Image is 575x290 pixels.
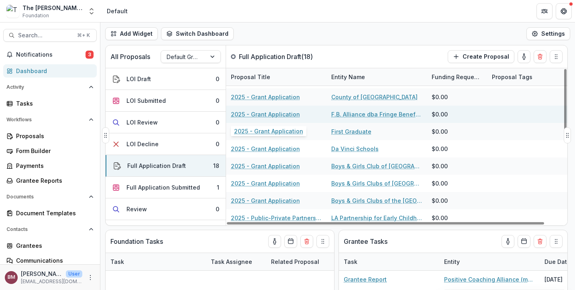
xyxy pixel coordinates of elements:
div: Grantee Reports [16,176,90,185]
div: Entity [439,257,465,266]
div: 0 [216,75,219,83]
p: All Proposals [110,52,150,61]
button: LOI Review0 [106,112,226,133]
div: Form Builder [16,147,90,155]
div: $0.00 [432,93,448,101]
div: Entity [439,253,540,270]
button: Search... [3,29,97,42]
button: Drag [316,235,329,248]
button: Partners [536,3,553,19]
div: 0 [216,140,219,148]
a: Positive Coaching Alliance (merged org with Coaching Corps) [444,275,535,284]
a: 2025 - Grant Application [231,162,300,170]
div: Default [107,7,128,15]
div: Entity Name [326,68,427,86]
div: Proposal Title [226,73,275,81]
a: 2025 - Grant Application [231,145,300,153]
a: 2025 - Grant Application [231,93,300,101]
span: Documents [6,194,86,200]
a: Grantees [3,239,97,252]
div: 0 [216,96,219,105]
p: [EMAIL_ADDRESS][DOMAIN_NAME] [21,278,82,285]
div: Proposal Tags [487,73,537,81]
button: Notifications3 [3,48,97,61]
a: Grantee Report [344,275,387,284]
p: [PERSON_NAME] [21,270,63,278]
a: Communications [3,254,97,267]
a: Form Builder [3,144,97,157]
div: LOI Decline [126,140,159,148]
button: Switch Dashboard [161,27,234,40]
div: LOI Review [126,118,158,127]
button: Add Widget [105,27,158,40]
a: LA Partnership for Early Childhood Investment [331,214,422,222]
div: Document Templates [16,209,90,217]
button: Open entity switcher [86,3,97,19]
div: Task Assignee [206,253,266,270]
span: Activity [6,84,86,90]
button: Settings [526,27,570,40]
button: toggle-assigned-to-me [502,235,514,248]
button: Calendar [284,235,297,248]
div: $0.00 [432,145,448,153]
div: Bethanie Milteer [8,275,15,280]
div: Dashboard [16,67,90,75]
a: First Graduate [331,127,371,136]
button: Open Workflows [3,113,97,126]
a: F.B. Alliance dba Fringe Benefits [331,110,422,118]
p: User [66,270,82,278]
div: Grantees [16,241,90,250]
div: LOI Submitted [126,96,166,105]
div: Full Application Submitted [126,183,200,192]
div: Communications [16,256,90,265]
div: Task [339,253,439,270]
button: Full Application Submitted1 [106,177,226,198]
div: Related Proposal [266,253,367,270]
div: Task [106,257,129,266]
div: Task [106,253,206,270]
button: Drag [564,127,571,143]
span: Workflows [6,117,86,123]
button: LOI Draft0 [106,68,226,90]
button: Review0 [106,198,226,220]
button: Open Contacts [3,223,97,236]
button: Drag [550,50,563,63]
button: More [86,273,95,282]
span: Notifications [16,51,86,58]
div: 0 [216,205,219,213]
span: Foundation [22,12,49,19]
div: Proposal Title [226,68,326,86]
button: Open Activity [3,81,97,94]
div: Funding Requested [427,68,487,86]
a: Document Templates [3,206,97,220]
div: Payments [16,161,90,170]
div: $0.00 [432,127,448,136]
div: Funding Requested [427,73,487,81]
div: Related Proposal [266,257,324,266]
div: 0 [216,118,219,127]
button: Drag [550,235,563,248]
div: $0.00 [432,196,448,205]
div: Full Application Draft [127,161,186,170]
a: 2025 - Public-Private Partnership Grants [231,214,322,222]
a: 2025 - Grant Application [231,196,300,205]
div: Proposals [16,132,90,140]
button: Open Documents [3,190,97,203]
a: Grantee Reports [3,174,97,187]
a: Tasks [3,97,97,110]
button: LOI Decline0 [106,133,226,155]
button: Delete card [534,235,546,248]
div: $0.00 [432,162,448,170]
button: Full Application Draft18 [106,155,226,177]
div: Tasks [16,99,90,108]
div: $0.00 [432,214,448,222]
div: 18 [213,161,219,170]
div: LOI Draft [126,75,151,83]
button: Drag [102,127,109,143]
